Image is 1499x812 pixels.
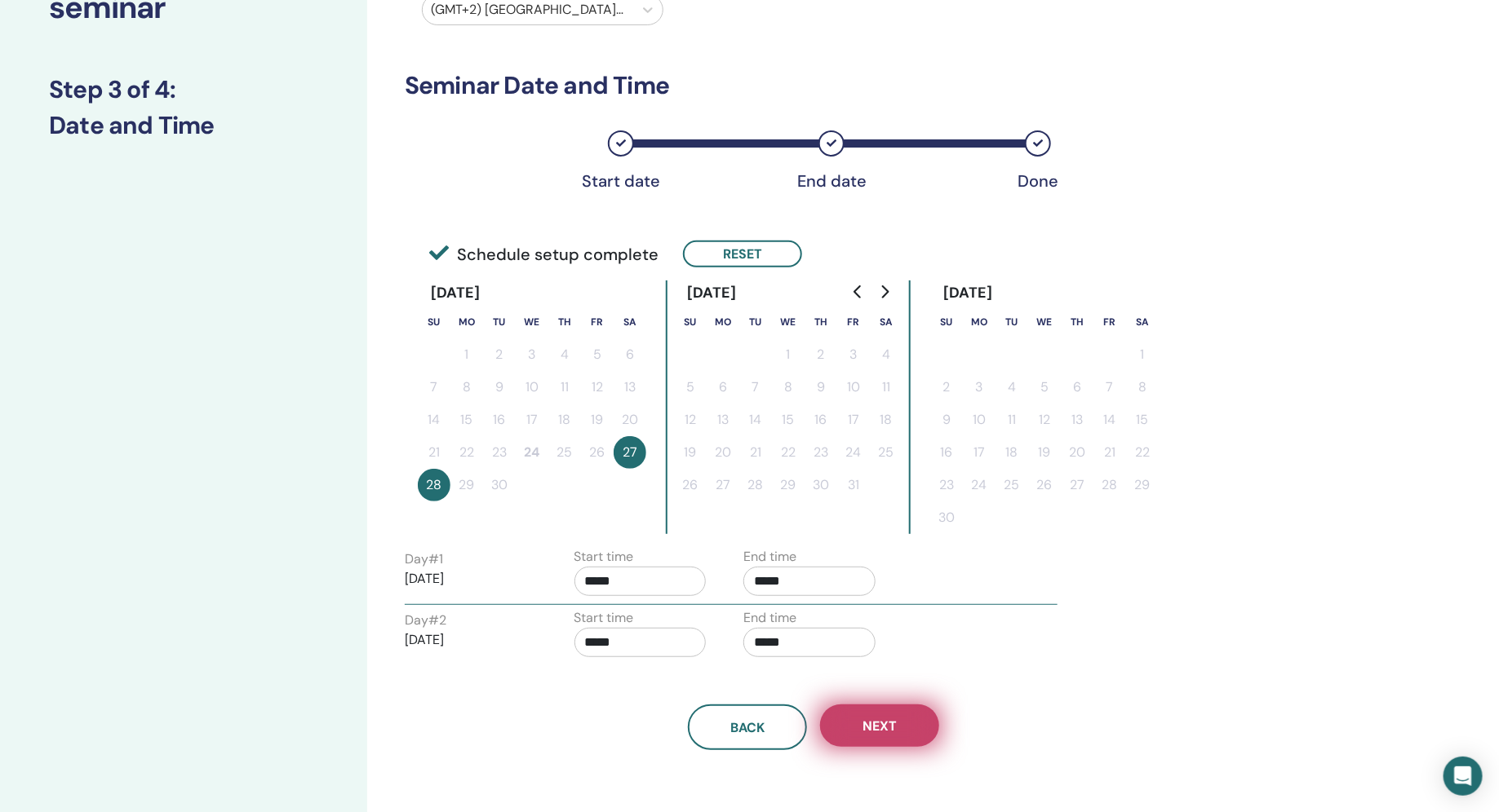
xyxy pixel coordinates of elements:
[1028,436,1061,469] button: 19
[930,404,963,436] button: 9
[772,306,805,338] th: Wednesday
[805,404,837,436] button: 16
[805,338,837,371] button: 2
[614,338,646,371] button: 6
[1028,306,1061,338] th: Wednesday
[418,280,494,306] div: [DATE]
[837,338,870,371] button: 3
[820,704,939,747] button: Next
[674,404,707,436] button: 12
[450,404,483,436] button: 15
[870,404,903,436] button: 18
[743,608,796,628] label: End time
[963,436,996,469] button: 17
[837,371,870,404] button: 10
[963,306,996,338] th: Monday
[870,436,903,469] button: 25
[1028,371,1061,404] button: 5
[483,306,516,338] th: Tuesday
[429,242,659,267] span: Schedule setup complete
[997,171,1079,191] div: Done
[49,75,318,104] h3: Step 3 of 4 :
[963,371,996,404] button: 3
[450,371,483,404] button: 8
[1093,469,1126,501] button: 28
[1126,469,1159,501] button: 29
[1028,404,1061,436] button: 12
[614,371,646,404] button: 13
[1061,404,1093,436] button: 13
[516,404,548,436] button: 17
[707,404,739,436] button: 13
[870,306,903,338] th: Saturday
[963,469,996,501] button: 24
[450,436,483,469] button: 22
[418,371,450,404] button: 7
[548,338,581,371] button: 4
[49,111,318,140] h3: Date and Time
[483,371,516,404] button: 9
[1061,306,1093,338] th: Thursday
[1093,371,1126,404] button: 7
[405,611,446,630] label: Day # 2
[450,338,483,371] button: 1
[1126,404,1159,436] button: 15
[574,608,634,628] label: Start time
[805,306,837,338] th: Thursday
[739,404,772,436] button: 14
[930,306,963,338] th: Sunday
[743,547,796,567] label: End time
[963,404,996,436] button: 10
[574,547,634,567] label: Start time
[581,404,614,436] button: 19
[805,371,837,404] button: 9
[548,306,581,338] th: Thursday
[614,436,646,469] button: 27
[516,338,548,371] button: 3
[516,371,548,404] button: 10
[450,469,483,501] button: 29
[996,306,1028,338] th: Tuesday
[581,306,614,338] th: Friday
[683,241,802,267] button: Reset
[837,469,870,501] button: 31
[418,436,450,469] button: 21
[707,469,739,501] button: 27
[739,469,772,501] button: 28
[1444,757,1483,796] div: Open Intercom Messenger
[837,436,870,469] button: 24
[418,404,450,436] button: 14
[1093,404,1126,436] button: 14
[870,338,903,371] button: 4
[837,404,870,436] button: 17
[580,171,662,191] div: Start date
[483,404,516,436] button: 16
[405,569,537,589] p: [DATE]
[772,469,805,501] button: 29
[730,719,765,736] span: Back
[707,436,739,469] button: 20
[837,306,870,338] th: Friday
[581,338,614,371] button: 5
[548,436,581,469] button: 25
[996,436,1028,469] button: 18
[516,436,548,469] button: 24
[1093,306,1126,338] th: Friday
[418,306,450,338] th: Sunday
[772,436,805,469] button: 22
[739,371,772,404] button: 7
[674,436,707,469] button: 19
[405,630,537,650] p: [DATE]
[581,436,614,469] button: 26
[688,704,807,750] button: Back
[707,306,739,338] th: Monday
[930,469,963,501] button: 23
[674,371,707,404] button: 5
[1061,436,1093,469] button: 20
[739,306,772,338] th: Tuesday
[674,280,750,306] div: [DATE]
[707,371,739,404] button: 6
[996,469,1028,501] button: 25
[581,371,614,404] button: 12
[483,338,516,371] button: 2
